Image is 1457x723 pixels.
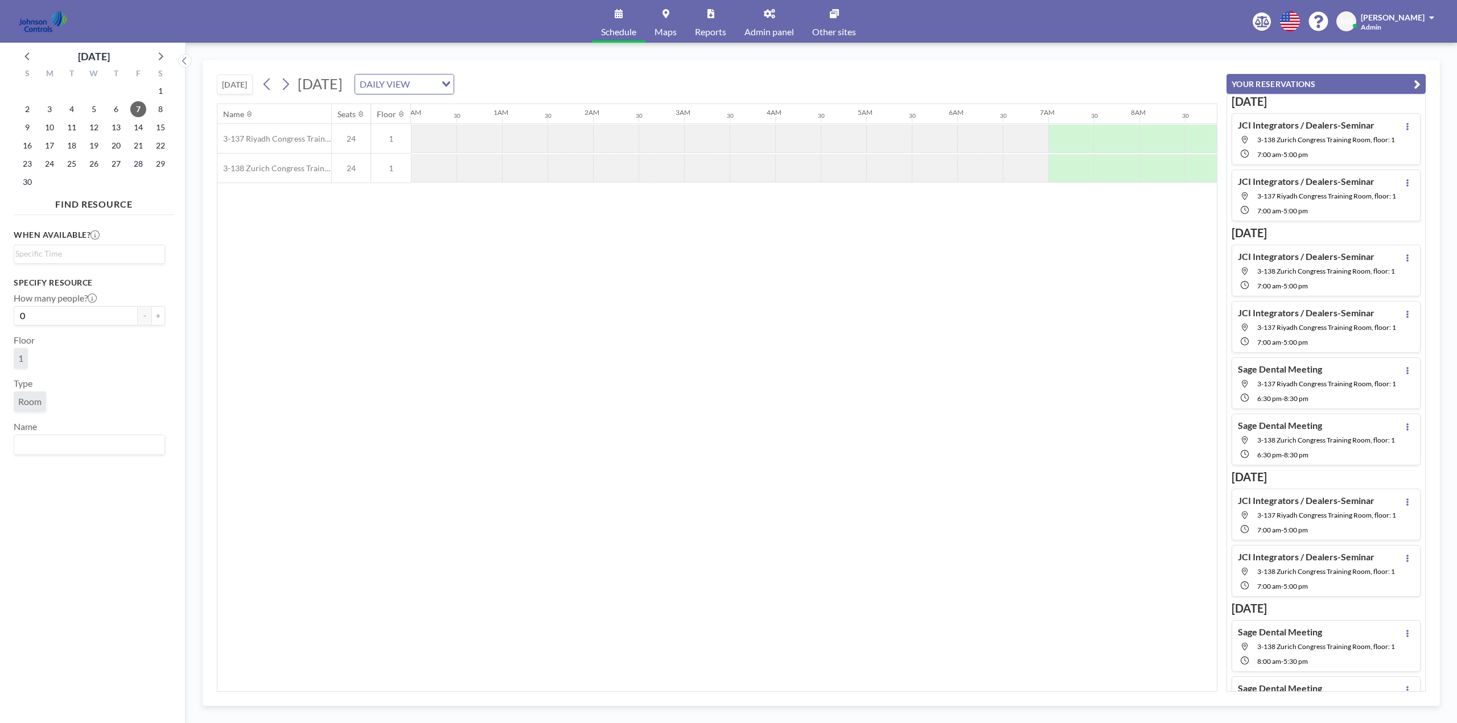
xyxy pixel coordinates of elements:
span: - [1281,338,1283,346]
span: Wednesday, November 26, 2025 [86,156,102,172]
span: 7:00 AM [1257,282,1281,290]
h4: JCI Integrators / Dealers-Seminar [1238,551,1374,563]
h3: [DATE] [1232,226,1421,240]
span: Maps [655,27,677,36]
span: Wednesday, November 5, 2025 [86,101,102,117]
span: 1 [18,353,23,363]
div: 30 [727,112,734,119]
span: Saturday, November 1, 2025 [153,83,168,99]
span: Saturday, November 8, 2025 [153,101,168,117]
span: Tuesday, November 11, 2025 [64,119,80,135]
span: 3-138 Zurich Congress Training Room, floor: 1 [1257,436,1395,444]
span: - [1282,451,1284,459]
span: Friday, November 7, 2025 [130,101,146,117]
div: 30 [1000,112,1007,119]
input: Search for option [15,437,158,452]
div: [DATE] [78,48,110,64]
div: 4AM [767,108,781,117]
span: 1 [371,134,411,144]
span: 5:00 PM [1283,338,1308,346]
span: MB [1340,16,1353,27]
span: Thursday, November 20, 2025 [108,138,124,154]
span: Saturday, November 15, 2025 [153,119,168,135]
span: Tuesday, November 25, 2025 [64,156,80,172]
span: Monday, November 10, 2025 [42,119,57,135]
span: Sunday, November 2, 2025 [19,101,35,117]
span: 24 [332,134,371,144]
span: 5:00 PM [1283,150,1308,159]
div: 7AM [1040,108,1055,117]
div: F [127,67,149,82]
span: 3-138 Zurich Congress Training Room, floor: 1 [1257,642,1395,651]
label: Name [14,421,37,432]
div: 30 [454,112,460,119]
span: Thursday, November 6, 2025 [108,101,124,117]
button: + [151,306,165,325]
h4: JCI Integrators / Dealers-Seminar [1238,119,1374,131]
span: Friday, November 21, 2025 [130,138,146,154]
span: 3-138 Zurich Congress Training Room, floor: 1 [1257,267,1395,275]
div: M [39,67,61,82]
span: Sunday, November 30, 2025 [19,174,35,190]
span: Thursday, November 13, 2025 [108,119,124,135]
div: 1AM [493,108,508,117]
h3: Specify resource [14,278,165,288]
div: Floor [377,109,396,119]
span: Monday, November 3, 2025 [42,101,57,117]
span: 7:00 AM [1257,338,1281,346]
button: YOUR RESERVATIONS [1226,74,1426,94]
span: 8:00 AM [1257,657,1281,666]
span: 6:30 PM [1257,394,1282,403]
span: - [1281,282,1283,290]
span: - [1281,206,1283,215]
input: Search for option [15,247,158,260]
div: 12AM [402,108,421,117]
h4: JCI Integrators / Dealers-Seminar [1238,176,1374,187]
span: 24 [332,163,371,173]
div: T [105,67,127,82]
span: 3-137 Riyadh Congress Training Room [217,134,331,144]
img: organization-logo [18,10,68,33]
span: - [1281,526,1283,534]
span: Sunday, November 16, 2025 [19,138,35,154]
span: Schedule [601,27,636,36]
div: 30 [545,112,551,119]
div: 2AM [585,108,599,117]
h3: [DATE] [1232,94,1421,109]
span: Wednesday, November 19, 2025 [86,138,102,154]
h4: FIND RESOURCE [14,194,174,210]
span: 3-138 Zurich Congress Training Room [217,163,331,173]
span: - [1281,582,1283,590]
span: Monday, November 17, 2025 [42,138,57,154]
div: Search for option [355,75,454,94]
div: T [61,67,83,82]
div: S [17,67,39,82]
span: 7:00 AM [1257,150,1281,159]
div: Name [223,109,244,119]
h4: JCI Integrators / Dealers-Seminar [1238,251,1374,262]
div: W [83,67,105,82]
span: 5:00 PM [1283,206,1308,215]
h4: Sage Dental Meeting [1238,626,1322,638]
button: [DATE] [217,75,253,94]
span: Tuesday, November 4, 2025 [64,101,80,117]
span: 1 [371,163,411,173]
h4: JCI Integrators / Dealers-Seminar [1238,495,1374,506]
label: Type [14,378,32,389]
span: Room [18,396,42,407]
div: S [149,67,171,82]
div: Search for option [14,435,164,455]
span: [PERSON_NAME] [1361,13,1425,22]
span: 5:00 PM [1283,582,1308,590]
h4: Sage Dental Meeting [1238,363,1322,375]
span: Saturday, November 22, 2025 [153,138,168,154]
span: Admin panel [744,27,794,36]
div: 8AM [1131,108,1146,117]
div: 30 [818,112,825,119]
div: Seats [338,109,356,119]
span: Friday, November 28, 2025 [130,156,146,172]
span: Monday, November 24, 2025 [42,156,57,172]
span: Saturday, November 29, 2025 [153,156,168,172]
span: Sunday, November 9, 2025 [19,119,35,135]
h4: JCI Integrators / Dealers-Seminar [1238,307,1374,319]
